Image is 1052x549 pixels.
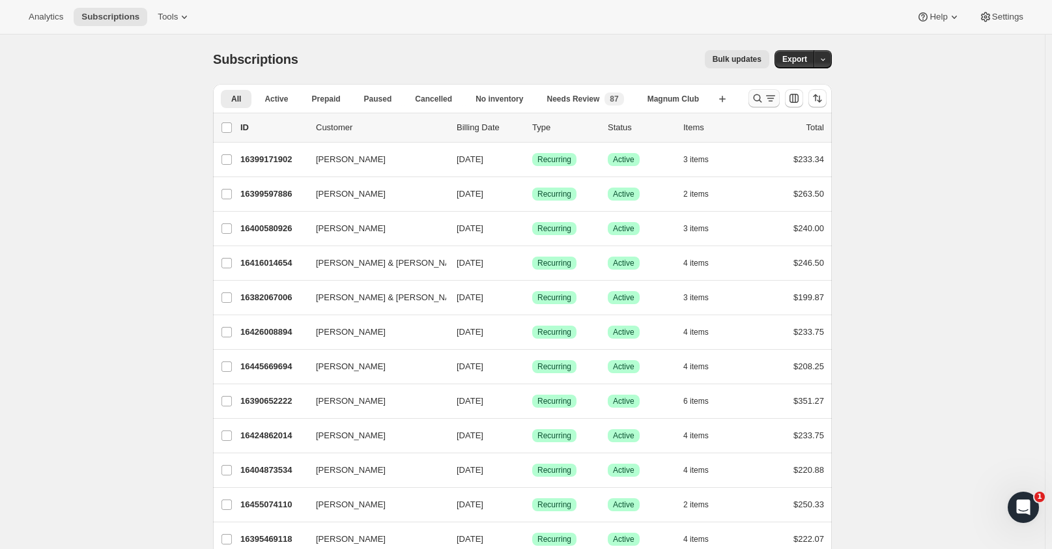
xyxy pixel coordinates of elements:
span: Active [613,258,634,268]
span: [DATE] [457,396,483,406]
span: [PERSON_NAME] [316,464,386,477]
span: [PERSON_NAME] [316,533,386,546]
span: [PERSON_NAME] [316,153,386,166]
span: 87 [610,94,618,104]
p: 16404873534 [240,464,306,477]
div: 16426008894[PERSON_NAME][DATE]SuccessRecurringSuccessActive4 items$233.75 [240,323,824,341]
div: Items [683,121,748,134]
div: 16399597886[PERSON_NAME][DATE]SuccessRecurringSuccessActive2 items$263.50 [240,185,824,203]
div: 16399171902[PERSON_NAME][DATE]SuccessRecurringSuccessActive3 items$233.34 [240,150,824,169]
div: 16404873534[PERSON_NAME][DATE]SuccessRecurringSuccessActive4 items$220.88 [240,461,824,479]
span: Recurring [537,534,571,544]
span: 4 items [683,361,709,372]
span: Active [613,189,634,199]
span: [DATE] [457,465,483,475]
p: 16382067006 [240,291,306,304]
button: Bulk updates [705,50,769,68]
span: [DATE] [457,430,483,440]
span: Recurring [537,154,571,165]
p: 16395469118 [240,533,306,546]
span: $233.75 [793,430,824,440]
span: Prepaid [312,94,341,104]
span: Active [264,94,288,104]
button: Settings [971,8,1031,26]
button: 4 items [683,427,723,445]
span: [DATE] [457,258,483,268]
p: 16399597886 [240,188,306,201]
span: [DATE] [457,500,483,509]
p: Customer [316,121,446,134]
span: Tools [158,12,178,22]
div: 16400580926[PERSON_NAME][DATE]SuccessRecurringSuccessActive3 items$240.00 [240,219,824,238]
span: Recurring [537,465,571,475]
button: 4 items [683,358,723,376]
span: [DATE] [457,154,483,164]
button: [PERSON_NAME] [308,322,438,343]
p: Total [806,121,824,134]
span: [PERSON_NAME] & [PERSON_NAME] [316,257,466,270]
span: $351.27 [793,396,824,406]
span: Active [613,223,634,234]
span: 4 items [683,465,709,475]
button: Customize table column order and visibility [785,89,803,107]
button: [PERSON_NAME] & [PERSON_NAME] [308,253,438,274]
button: [PERSON_NAME] [308,494,438,515]
span: [DATE] [457,361,483,371]
span: [PERSON_NAME] [316,498,386,511]
button: [PERSON_NAME] & [PERSON_NAME] [308,287,438,308]
span: [PERSON_NAME] [316,395,386,408]
span: [PERSON_NAME] [316,326,386,339]
span: Active [613,396,634,406]
span: 1 [1034,492,1045,502]
button: 3 items [683,219,723,238]
span: Active [613,292,634,303]
span: No inventory [476,94,523,104]
button: Tools [150,8,199,26]
span: Recurring [537,396,571,406]
span: Bulk updates [713,54,761,64]
span: Recurring [537,327,571,337]
span: [PERSON_NAME] [316,188,386,201]
p: 16455074110 [240,498,306,511]
span: 4 items [683,327,709,337]
span: Recurring [537,361,571,372]
p: Status [608,121,673,134]
span: [PERSON_NAME] [316,360,386,373]
span: Recurring [537,430,571,441]
span: 3 items [683,223,709,234]
button: 6 items [683,392,723,410]
button: Analytics [21,8,71,26]
p: 16426008894 [240,326,306,339]
span: $220.88 [793,465,824,475]
p: ID [240,121,306,134]
button: 4 items [683,461,723,479]
button: 4 items [683,323,723,341]
span: [DATE] [457,327,483,337]
span: Active [613,500,634,510]
span: Recurring [537,500,571,510]
div: 16395469118[PERSON_NAME][DATE]SuccessRecurringSuccessActive4 items$222.07 [240,530,824,548]
span: $250.33 [793,500,824,509]
span: Paused [364,94,392,104]
button: [PERSON_NAME] [308,460,438,481]
p: Billing Date [457,121,522,134]
button: Sort the results [808,89,827,107]
span: Active [613,154,634,165]
span: Settings [992,12,1023,22]
span: [PERSON_NAME] [316,429,386,442]
button: 2 items [683,185,723,203]
p: 16399171902 [240,153,306,166]
button: Export [775,50,815,68]
span: 4 items [683,258,709,268]
span: $233.75 [793,327,824,337]
span: Active [613,327,634,337]
button: Help [909,8,968,26]
span: [PERSON_NAME] & [PERSON_NAME] [316,291,466,304]
span: $199.87 [793,292,824,302]
span: 4 items [683,534,709,544]
button: [PERSON_NAME] [308,184,438,204]
span: Recurring [537,292,571,303]
span: $233.34 [793,154,824,164]
button: [PERSON_NAME] [308,218,438,239]
span: 2 items [683,189,709,199]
